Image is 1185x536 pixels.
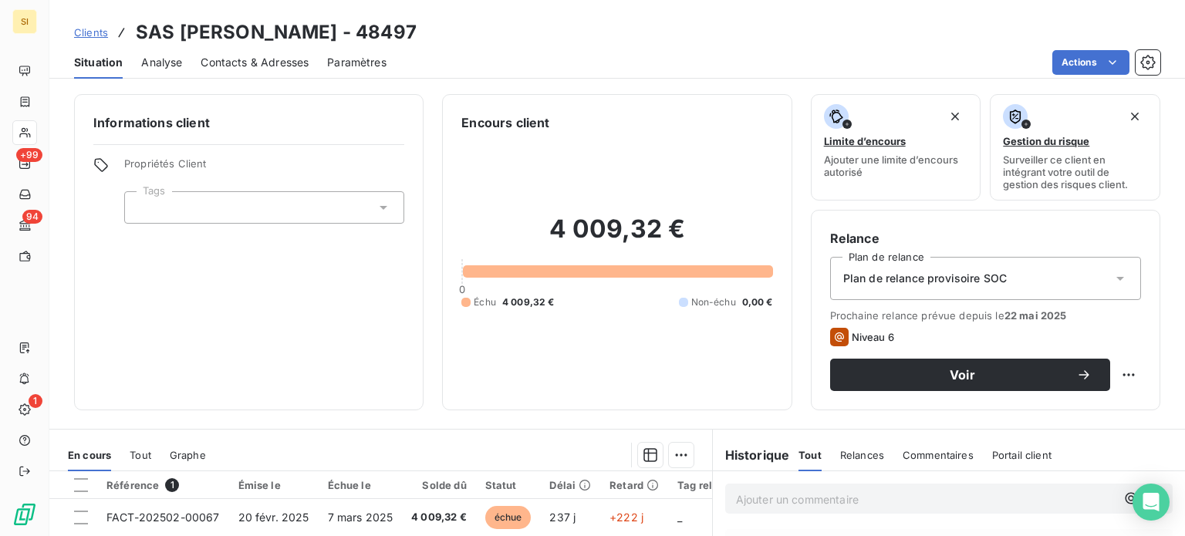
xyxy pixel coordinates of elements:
[830,359,1110,391] button: Voir
[691,295,736,309] span: Non-échu
[106,511,220,524] span: FACT-202502-00067
[824,135,906,147] span: Limite d’encours
[677,511,682,524] span: _
[992,449,1052,461] span: Portail client
[549,479,591,491] div: Délai
[93,113,404,132] h6: Informations client
[29,394,42,408] span: 1
[238,479,309,491] div: Émise le
[1052,50,1129,75] button: Actions
[461,113,549,132] h6: Encours client
[328,479,393,491] div: Échue le
[12,502,37,527] img: Logo LeanPay
[238,511,309,524] span: 20 févr. 2025
[1003,135,1089,147] span: Gestion du risque
[811,94,981,201] button: Limite d’encoursAjouter une limite d’encours autorisé
[74,55,123,70] span: Situation
[130,449,151,461] span: Tout
[843,271,1008,286] span: Plan de relance provisoire SOC
[411,510,467,525] span: 4 009,32 €
[742,295,773,309] span: 0,00 €
[124,157,404,179] span: Propriétés Client
[830,229,1141,248] h6: Relance
[201,55,309,70] span: Contacts & Adresses
[485,479,532,491] div: Statut
[106,478,220,492] div: Référence
[1003,153,1147,190] span: Surveiller ce client en intégrant votre outil de gestion des risques client.
[502,295,555,309] span: 4 009,32 €
[840,449,884,461] span: Relances
[549,511,576,524] span: 237 j
[830,309,1141,322] span: Prochaine relance prévue depuis le
[824,153,968,178] span: Ajouter une limite d’encours autorisé
[22,210,42,224] span: 94
[137,201,150,214] input: Ajouter une valeur
[136,19,417,46] h3: SAS [PERSON_NAME] - 48497
[165,478,179,492] span: 1
[459,283,465,295] span: 0
[16,148,42,162] span: +99
[798,449,822,461] span: Tout
[474,295,496,309] span: Échu
[852,331,894,343] span: Niveau 6
[68,449,111,461] span: En cours
[485,506,532,529] span: échue
[903,449,974,461] span: Commentaires
[849,369,1076,381] span: Voir
[1133,484,1170,521] div: Open Intercom Messenger
[713,446,790,464] h6: Historique
[411,479,467,491] div: Solde dû
[327,55,387,70] span: Paramètres
[74,26,108,39] span: Clients
[1004,309,1067,322] span: 22 mai 2025
[609,479,659,491] div: Retard
[12,9,37,34] div: SI
[328,511,393,524] span: 7 mars 2025
[141,55,182,70] span: Analyse
[170,449,206,461] span: Graphe
[461,214,772,260] h2: 4 009,32 €
[990,94,1160,201] button: Gestion du risqueSurveiller ce client en intégrant votre outil de gestion des risques client.
[677,479,756,491] div: Tag relance
[609,511,643,524] span: +222 j
[74,25,108,40] a: Clients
